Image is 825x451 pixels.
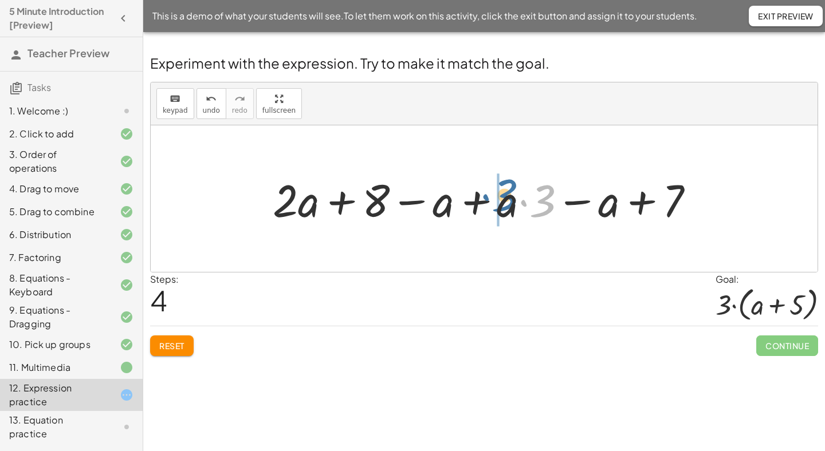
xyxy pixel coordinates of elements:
i: Task finished and correct. [120,338,133,351]
span: redo [232,106,247,114]
div: 12. Expression practice [9,381,101,409]
i: Task finished and correct. [120,182,133,196]
i: redo [234,92,245,106]
span: keypad [163,106,188,114]
i: Task not started. [120,104,133,118]
button: Reset [150,335,194,356]
span: Reset [159,341,184,351]
div: 11. Multimedia [9,361,101,374]
i: Task finished and correct. [120,310,133,324]
span: Experiment with the expression. Try to make it match the goal. [150,54,549,72]
i: Task finished and correct. [120,205,133,219]
i: Task finished and correct. [120,278,133,292]
div: 3. Order of operations [9,148,101,175]
span: 4 [150,283,167,318]
i: Task finished and correct. [120,251,133,264]
span: fullscreen [262,106,296,114]
span: Tasks [27,81,51,93]
i: Task started. [120,388,133,402]
button: fullscreen [256,88,302,119]
div: 8. Equations - Keyboard [9,271,101,299]
i: Task finished. [120,361,133,374]
button: Exit Preview [749,6,823,26]
div: Goal: [716,272,818,286]
div: 9. Equations - Dragging [9,303,101,331]
i: Task finished and correct. [120,228,133,242]
button: redoredo [226,88,254,119]
div: 13. Equation practice [9,413,101,441]
i: Task finished and correct. [120,127,133,141]
div: 7. Factoring [9,251,101,264]
i: Task not started. [120,420,133,434]
i: undo [206,92,217,106]
div: 5. Drag to combine [9,205,101,219]
div: 2. Click to add [9,127,101,141]
div: 10. Pick up groups [9,338,101,351]
div: 4. Drag to move [9,182,101,196]
div: 6. Distribution [9,228,101,242]
span: Teacher Preview [27,46,109,60]
span: Exit Preview [758,11,814,21]
label: Steps: [150,273,179,285]
span: This is a demo of what your students will see. To let them work on this activity, click the exit ... [152,9,697,23]
button: keyboardkeypad [156,88,194,119]
i: keyboard [170,92,180,106]
span: undo [203,106,220,114]
h4: 5 Minute Introduction [Preview] [9,5,113,32]
button: undoundo [197,88,226,119]
i: Task finished and correct. [120,155,133,168]
div: 1. Welcome :) [9,104,101,118]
